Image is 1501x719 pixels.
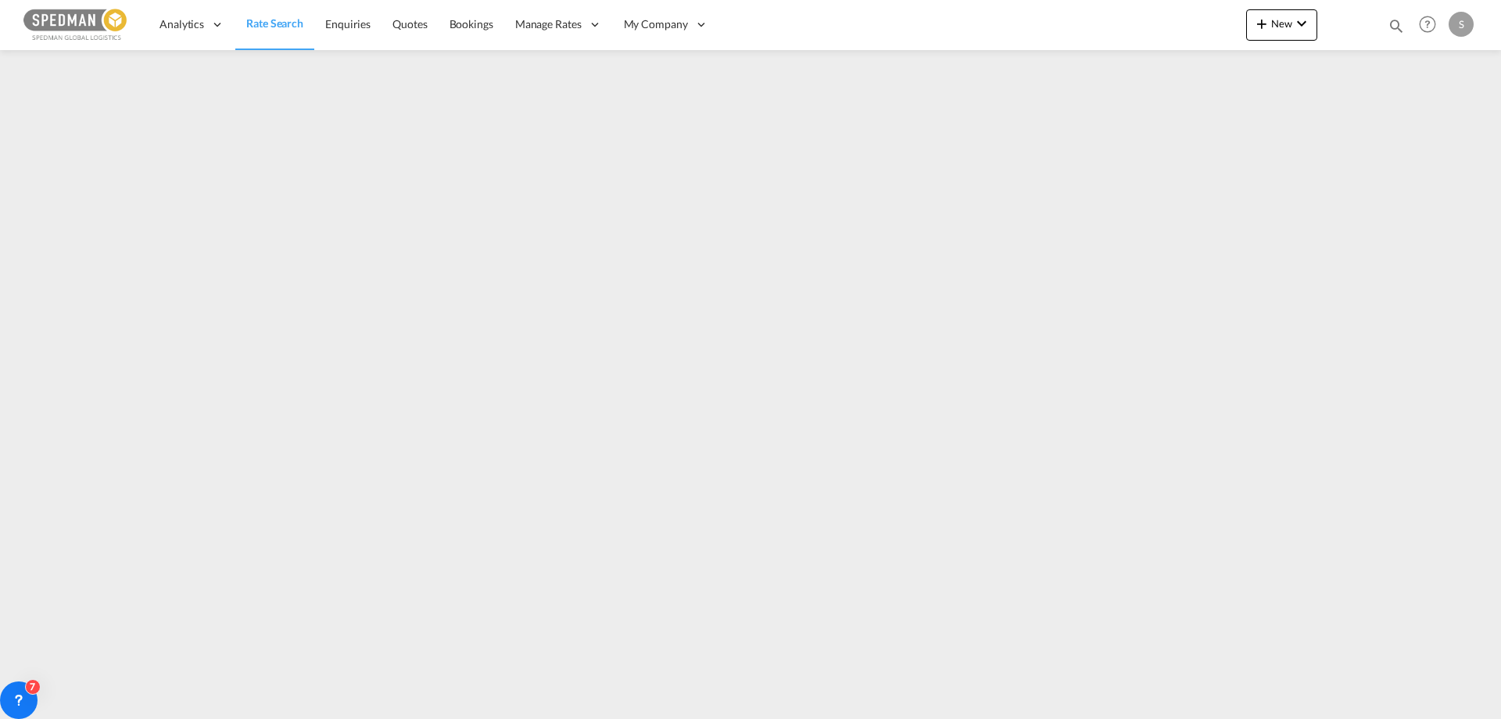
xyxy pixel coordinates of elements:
[450,17,493,31] span: Bookings
[325,17,371,31] span: Enquiries
[392,17,427,31] span: Quotes
[1246,9,1317,41] button: icon-plus 400-fgNewicon-chevron-down
[515,16,582,32] span: Manage Rates
[1414,11,1449,39] div: Help
[1449,12,1474,37] div: S
[624,16,688,32] span: My Company
[1414,11,1441,38] span: Help
[1388,17,1405,34] md-icon: icon-magnify
[1292,14,1311,33] md-icon: icon-chevron-down
[246,16,303,30] span: Rate Search
[1252,17,1311,30] span: New
[1388,17,1405,41] div: icon-magnify
[1252,14,1271,33] md-icon: icon-plus 400-fg
[23,7,129,42] img: c12ca350ff1b11efb6b291369744d907.png
[159,16,204,32] span: Analytics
